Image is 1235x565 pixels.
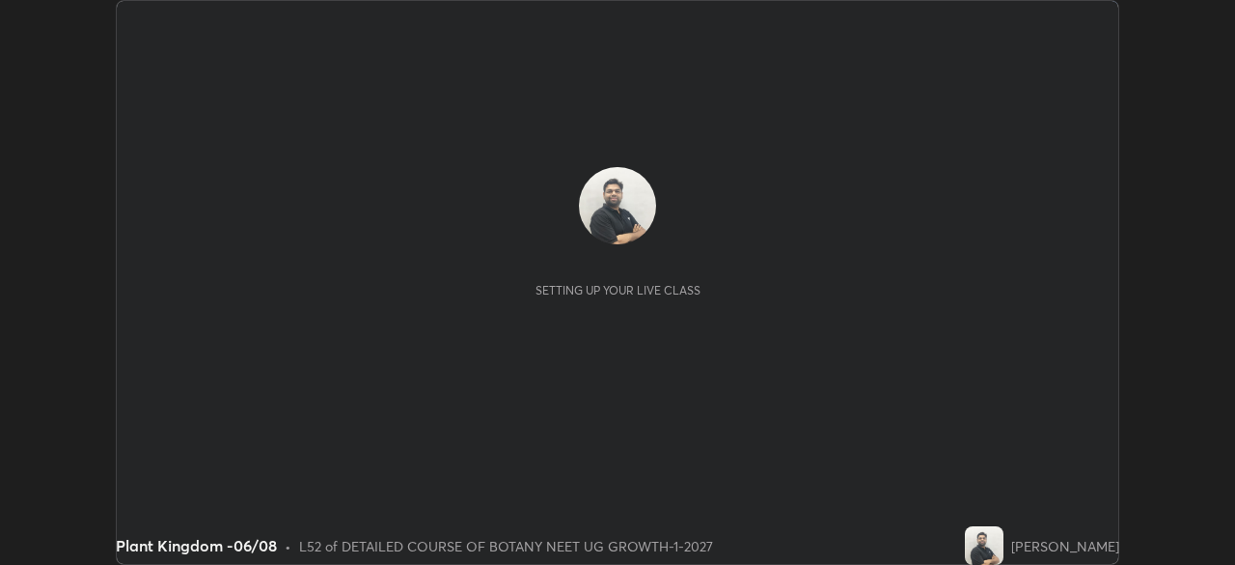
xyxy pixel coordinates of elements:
div: • [285,536,291,556]
img: fcfddd3f18814954914cb8d37cd5bb09.jpg [965,526,1003,565]
div: Setting up your live class [535,283,700,297]
div: [PERSON_NAME] [1011,536,1119,556]
img: fcfddd3f18814954914cb8d37cd5bb09.jpg [579,167,656,244]
div: L52 of DETAILED COURSE OF BOTANY NEET UG GROWTH-1-2027 [299,536,713,556]
div: Plant Kingdom -06/08 [116,534,277,557]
